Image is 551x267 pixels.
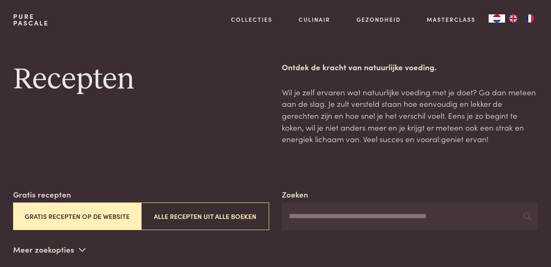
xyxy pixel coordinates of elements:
[13,244,86,256] p: Meer zoekopties
[505,14,538,23] ul: Language list
[489,14,505,23] div: Language
[282,86,538,145] p: Wil je zelf ervaren wat natuurlijke voeding met je doet? Ga dan meteen aan de slag. Je zult verst...
[282,189,308,200] label: Zoeken
[13,203,141,230] button: Gratis recepten op de website
[13,13,49,26] a: PurePascale
[489,14,538,23] aside: Language selected: Nederlands
[505,14,521,23] a: EN
[231,15,272,24] a: Collecties
[521,14,538,23] a: FR
[13,189,71,200] label: Gratis recepten
[489,14,505,23] a: NL
[141,203,269,230] button: Alle recepten uit alle boeken
[13,61,269,98] h1: Recepten
[427,15,476,24] a: Masterclass
[299,15,330,24] a: Culinair
[282,61,437,72] strong: Ontdek de kracht van natuurlijke voeding.
[357,15,401,24] a: Gezondheid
